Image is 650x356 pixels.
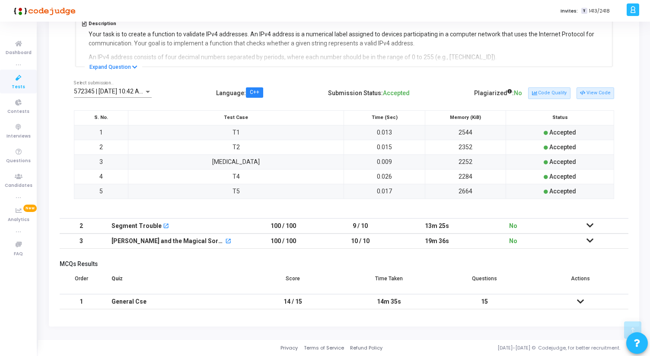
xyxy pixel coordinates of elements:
span: Tests [12,83,25,91]
th: Time (Sec) [344,110,425,125]
span: 572345 | [DATE] 10:42 AM IST (Best) P [74,88,178,95]
td: 2 [74,140,128,154]
h5: Description [89,21,606,26]
div: Plagiarized : [474,86,522,100]
h5: MCQs Results [60,260,628,268]
th: Test Case [128,110,344,125]
td: 100 / 100 [245,218,322,234]
label: Invites: [561,7,578,15]
td: 2664 [425,184,506,199]
td: 3 [60,234,103,249]
span: 1413/2418 [589,7,610,15]
td: T4 [128,169,344,184]
span: Accepted [549,158,576,165]
td: 0.013 [344,125,425,140]
th: Memory (KiB) [425,110,506,125]
span: Dashboard [6,49,32,57]
div: 14m 35s [350,295,428,309]
span: Contests [7,108,29,115]
td: [MEDICAL_DATA] [128,154,344,169]
img: logo [11,2,76,19]
td: 0.026 [344,169,425,184]
td: 0.009 [344,154,425,169]
td: 2284 [425,169,506,184]
button: Expand Question [85,63,142,71]
td: 19m 36s [398,234,475,249]
td: 10 / 10 [322,234,398,249]
a: Refund Policy [350,344,382,352]
td: 2352 [425,140,506,154]
th: Score [245,270,341,294]
span: No [509,237,517,244]
span: New [23,205,37,212]
span: T [581,8,587,14]
td: 4 [74,169,128,184]
td: T5 [128,184,344,199]
span: Accepted [549,188,576,195]
th: Actions [532,270,628,294]
div: Language : [216,86,263,100]
td: 13m 25s [398,218,475,234]
th: Order [60,270,103,294]
td: 3 [74,154,128,169]
td: 2544 [425,125,506,140]
span: Accepted [383,90,410,96]
td: 2 [60,218,103,234]
div: [DATE]-[DATE] © Codejudge, for better recruitment. [382,344,639,352]
mat-icon: open_in_new [163,224,169,230]
span: Candidates [5,182,32,189]
span: Questions [6,157,31,165]
div: [PERSON_NAME] and the Magical Sorting Stones [112,234,224,248]
a: Terms of Service [304,344,344,352]
td: 2252 [425,154,506,169]
td: 0.015 [344,140,425,154]
th: Status [506,110,614,125]
span: FAQ [14,250,23,258]
div: Segment Trouble [112,219,162,233]
td: 0.017 [344,184,425,199]
td: 14 / 15 [245,294,341,309]
a: Privacy [280,344,298,352]
span: Accepted [549,173,576,180]
td: 5 [74,184,128,199]
span: No [509,222,517,229]
th: Questions [437,270,533,294]
span: Interviews [6,133,31,140]
td: 100 / 100 [245,234,322,249]
button: View Code [577,87,614,99]
div: Submission Status: [328,86,410,100]
td: 15 [437,294,533,309]
th: Time Taken [341,270,437,294]
td: 1 [74,125,128,140]
span: No [514,90,522,96]
td: T2 [128,140,344,154]
td: 9 / 10 [322,218,398,234]
mat-icon: open_in_new [225,239,231,245]
div: General Cse [112,295,236,309]
th: S. No. [74,110,128,125]
span: Analytics [8,216,29,224]
button: Code Quality [528,87,570,99]
div: C++ [250,90,259,95]
span: Accepted [549,144,576,151]
p: Your task is to create a function to validate IPv4 addresses. An IPv4 address is a numerical labe... [89,30,606,48]
th: Quiz [103,270,245,294]
td: T1 [128,125,344,140]
span: Accepted [549,129,576,136]
td: 1 [60,294,103,309]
